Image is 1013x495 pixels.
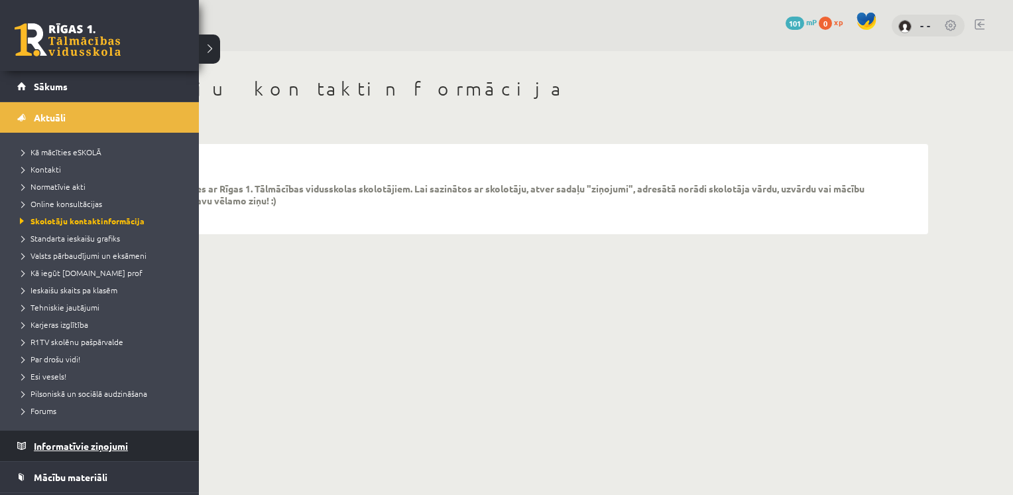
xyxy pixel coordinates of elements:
a: Informatīvie ziņojumi [17,431,182,461]
span: Skolotāju kontaktinformācija [17,216,145,226]
span: Karjeras izglītība [17,319,88,330]
a: Online konsultācijas [17,198,186,210]
span: Normatīvie akti [17,181,86,192]
a: Tehniskie jautājumi [17,301,186,313]
a: Skolotāju kontaktinformācija [17,215,186,227]
span: Esi vesels! [17,371,66,382]
a: Normatīvie akti [17,180,186,192]
a: Standarta ieskaišu grafiks [17,232,186,244]
a: Esi vesels! [17,370,186,382]
span: Valsts pārbaudījumi un eksāmeni [17,250,147,261]
a: Rīgas 1. Tālmācības vidusskola [15,23,121,56]
span: Aktuāli [34,111,66,123]
span: Pilsoniskā un sociālā audzināšana [17,388,147,399]
span: R1TV skolēnu pašpārvalde [17,336,123,347]
a: 101 mP [786,17,817,27]
a: Kā iegūt [DOMAIN_NAME] prof [17,267,186,279]
span: Online konsultācijas [17,198,102,209]
span: Forums [17,405,56,416]
span: mP [806,17,817,27]
a: - - [920,19,931,32]
a: Aktuāli [17,102,182,133]
a: Mācību materiāli [17,462,182,492]
span: Kā mācīties eSKOLĀ [17,147,101,157]
img: - - [898,20,912,33]
b: Pielikumā vari iepazīties ar Rīgas 1. Tālmācības vidusskolas skolotājiem. Lai sazinātos ar skolot... [99,182,864,206]
span: Standarta ieskaišu grafiks [17,233,120,244]
h1: Skolotāju kontaktinformācija [80,78,928,100]
legend: Informatīvie ziņojumi [34,431,182,461]
span: 101 [786,17,804,30]
a: Par drošu vidi! [17,353,186,365]
a: Kontakti [17,163,186,175]
span: Kā iegūt [DOMAIN_NAME] prof [17,267,143,278]
span: Par drošu vidi! [17,354,80,364]
span: 0 [819,17,832,30]
a: Kā mācīties eSKOLĀ [17,146,186,158]
a: 0 xp [819,17,849,27]
span: Tehniskie jautājumi [17,302,99,313]
a: Karjeras izglītība [17,318,186,330]
span: Kontakti [17,164,61,175]
span: Sākums [34,80,68,92]
span: Ieskaišu skaits pa klasēm [17,285,117,295]
a: Valsts pārbaudījumi un eksāmeni [17,249,186,261]
a: Ieskaišu skaits pa klasēm [17,284,186,296]
a: Pilsoniskā un sociālā audzināšana [17,388,186,399]
span: xp [834,17,843,27]
a: R1TV skolēnu pašpārvalde [17,336,186,348]
a: Sākums [17,71,182,102]
a: Forums [17,405,186,417]
span: Mācību materiāli [34,471,107,483]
